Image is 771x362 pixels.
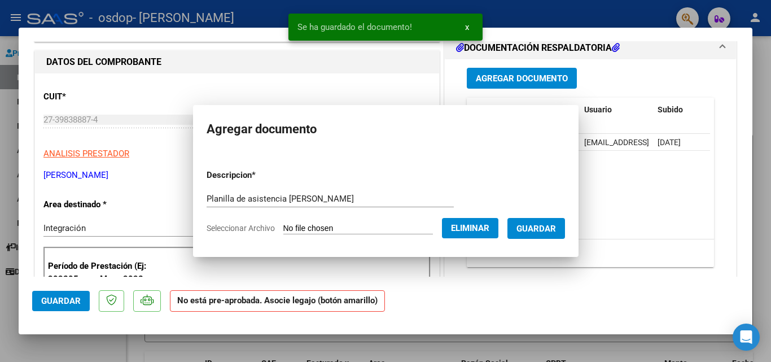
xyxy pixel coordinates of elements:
[442,218,498,238] button: Eliminar
[733,324,760,351] div: Open Intercom Messenger
[43,223,86,233] span: Integración
[207,224,275,233] span: Seleccionar Archivo
[584,105,612,114] span: Usuario
[43,169,431,182] p: [PERSON_NAME]
[43,149,129,159] span: ANALISIS PRESTADOR
[46,56,161,67] strong: DATOS DEL COMPROBANTE
[43,198,160,211] p: Area destinado *
[451,223,489,233] span: Eliminar
[658,105,683,114] span: Subido
[207,169,314,182] p: Descripcion
[170,290,385,312] strong: No está pre-aprobada. Asocie legajo (botón amarillo)
[467,68,577,89] button: Agregar Documento
[476,73,568,84] span: Agregar Documento
[516,224,556,234] span: Guardar
[653,98,709,122] datatable-header-cell: Subido
[507,218,565,239] button: Guardar
[207,119,565,140] h2: Agregar documento
[465,22,469,32] span: x
[445,37,736,59] mat-expansion-panel-header: DOCUMENTACIÓN RESPALDATORIA
[32,291,90,311] button: Guardar
[467,239,714,268] div: 1 total
[43,90,160,103] p: CUIT
[709,98,766,122] datatable-header-cell: Acción
[41,296,81,306] span: Guardar
[48,260,161,285] p: Período de Prestación (Ej: 202305 para Mayo 2023
[580,98,653,122] datatable-header-cell: Usuario
[456,41,620,55] h1: DOCUMENTACIÓN RESPALDATORIA
[495,98,580,122] datatable-header-cell: Documento
[297,21,412,33] span: Se ha guardado el documento!
[467,98,495,122] datatable-header-cell: ID
[445,59,736,294] div: DOCUMENTACIÓN RESPALDATORIA
[658,138,681,147] span: [DATE]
